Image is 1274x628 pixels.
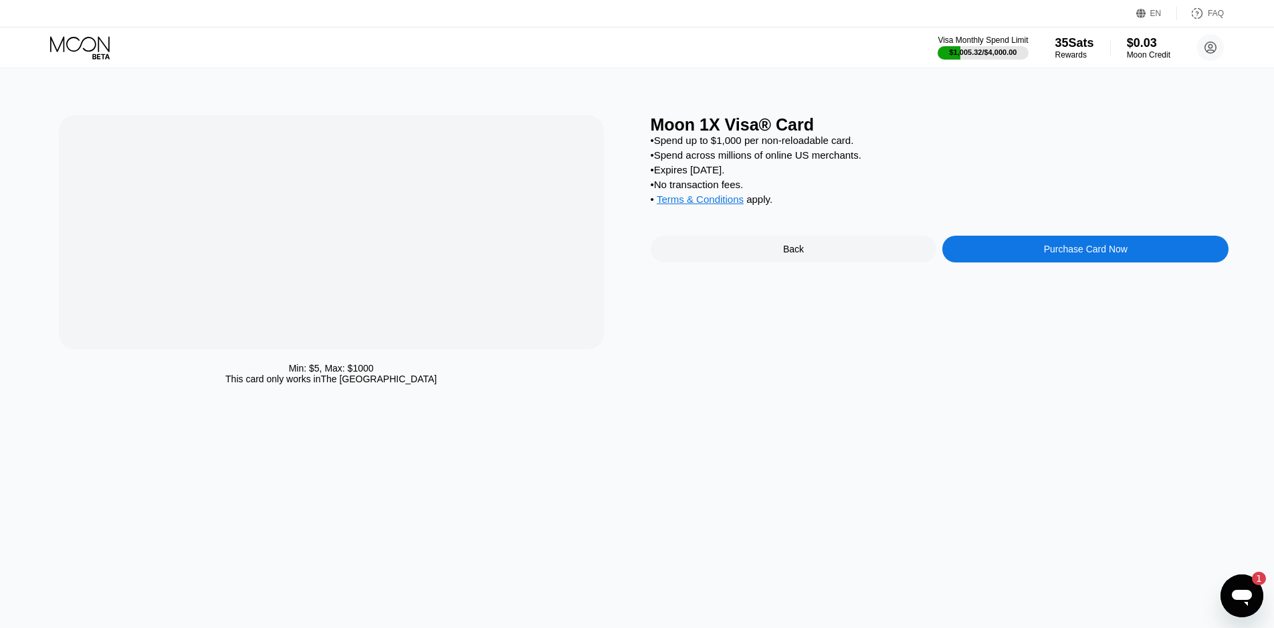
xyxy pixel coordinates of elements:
div: Back [651,236,937,262]
iframe: Number of unread messages [1239,572,1266,585]
div: Rewards [1055,50,1094,60]
div: Moon Credit [1127,50,1170,60]
div: Visa Monthly Spend Limit$1,005.32/$4,000.00 [938,35,1028,60]
div: 35SatsRewards [1055,36,1094,60]
span: Terms & Conditions [657,193,744,205]
div: FAQ [1177,7,1224,20]
div: Terms & Conditions [657,193,744,208]
div: This card only works in The [GEOGRAPHIC_DATA] [225,374,437,384]
div: 35 Sats [1055,36,1094,50]
div: • No transaction fees. [651,179,1229,190]
div: $0.03 [1127,36,1170,50]
div: $0.03Moon Credit [1127,36,1170,60]
div: Moon 1X Visa® Card [651,115,1229,135]
div: • Spend up to $1,000 per non-reloadable card. [651,135,1229,146]
div: • Expires [DATE]. [651,164,1229,175]
div: $1,005.32 / $4,000.00 [950,48,1017,56]
div: • Spend across millions of online US merchants. [651,149,1229,161]
div: Min: $ 5 , Max: $ 1000 [289,363,374,374]
div: Purchase Card Now [1044,244,1128,254]
div: EN [1150,9,1162,18]
div: Visa Monthly Spend Limit [938,35,1028,45]
iframe: Button to launch messaging window, 1 unread message [1220,574,1263,617]
div: • apply . [651,193,1229,208]
div: Purchase Card Now [942,236,1229,262]
div: EN [1136,7,1177,20]
div: FAQ [1208,9,1224,18]
div: Back [783,244,804,254]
